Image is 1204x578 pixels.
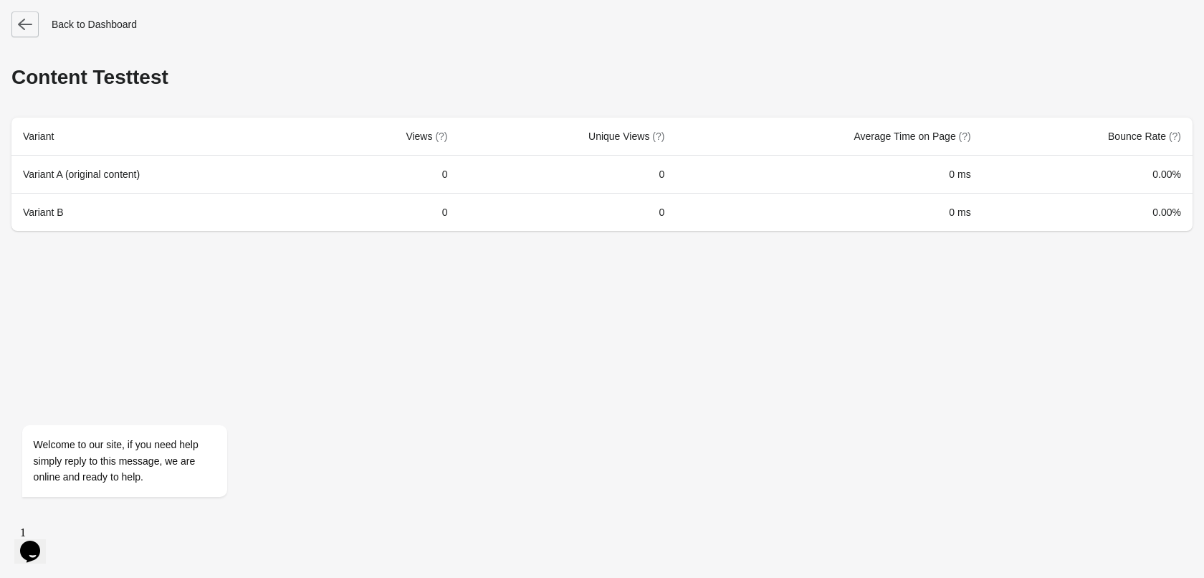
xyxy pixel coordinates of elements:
[14,521,60,564] iframe: chat widget
[317,193,459,231] td: 0
[435,131,447,142] span: (?)
[459,193,677,231] td: 0
[652,131,664,142] span: (?)
[11,193,317,231] th: Variant B
[11,118,317,156] th: Variant
[959,131,971,142] span: (?)
[11,11,137,37] div: Back to Dashboard
[854,131,971,142] span: Average Time on Page
[983,193,1193,231] td: 0.00%
[317,156,459,193] td: 0
[676,156,982,193] td: 0 ms
[1169,131,1181,142] span: (?)
[459,156,677,193] td: 0
[11,156,317,193] th: Variant A (original content)
[406,131,447,142] span: Views
[14,295,272,513] iframe: chat widget
[983,156,1193,193] td: 0.00%
[588,131,664,142] span: Unique Views
[676,193,982,231] td: 0 ms
[11,66,168,89] div: Content Test test
[1108,131,1181,142] span: Bounce Rate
